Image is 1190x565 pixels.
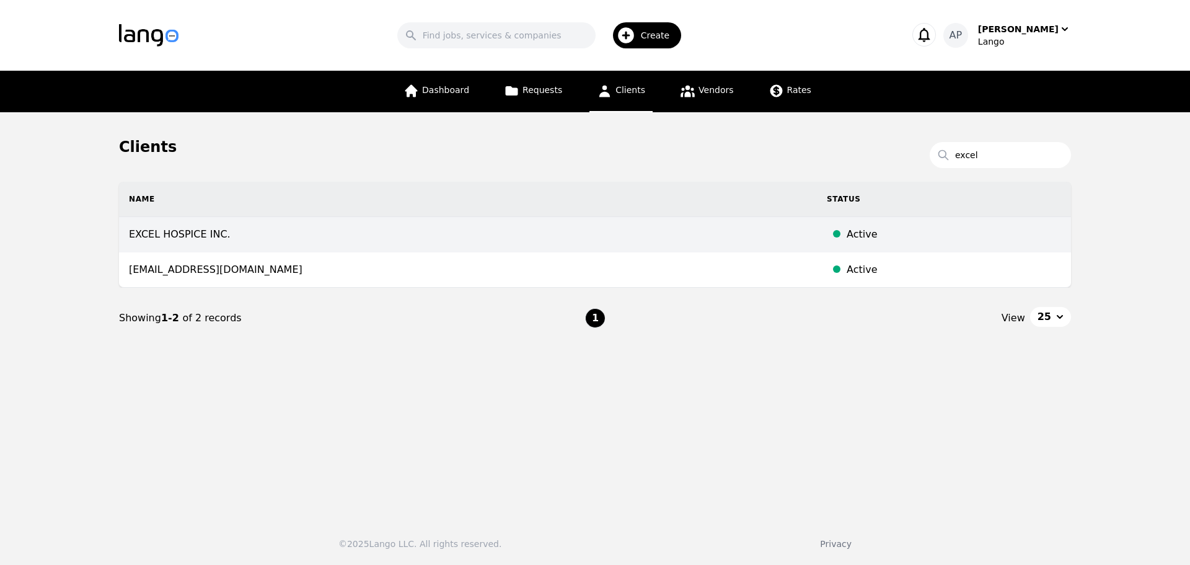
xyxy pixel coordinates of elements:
a: Vendors [672,71,741,112]
img: Logo [119,24,178,47]
a: Clients [589,71,653,112]
td: EXCEL HOSPICE INC. [119,217,817,252]
span: Requests [522,85,562,95]
span: 25 [1038,309,1051,324]
th: Status [817,182,1071,217]
span: 1-2 [161,312,182,324]
div: Active [847,227,1061,242]
a: Rates [761,71,819,112]
span: Clients [615,85,645,95]
td: [EMAIL_ADDRESS][DOMAIN_NAME] [119,252,817,288]
span: AP [950,28,963,43]
span: View [1002,311,1025,326]
button: AP[PERSON_NAME]Lango [943,23,1071,48]
span: Create [641,29,679,42]
button: Create [596,17,689,53]
div: Showing of 2 records [119,311,585,326]
h1: Clients [119,137,1071,157]
button: 25 [1030,307,1071,327]
span: Rates [787,85,811,95]
div: Lango [978,35,1071,48]
span: Vendors [699,85,733,95]
div: Active [847,262,1061,277]
input: Search [930,142,1071,168]
span: Dashboard [422,85,469,95]
a: Dashboard [396,71,477,112]
a: Requests [496,71,570,112]
input: Find jobs, services & companies [397,22,596,48]
div: [PERSON_NAME] [978,23,1059,35]
th: Name [119,182,817,217]
div: © 2025 Lango LLC. All rights reserved. [338,538,501,550]
nav: Page navigation [119,288,1071,349]
a: Privacy [820,539,852,549]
